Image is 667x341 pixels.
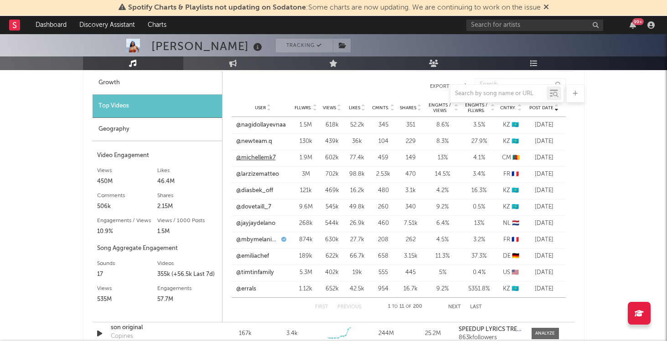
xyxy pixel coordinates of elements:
[372,235,395,244] div: 208
[97,226,157,237] div: 10.9%
[372,105,389,111] span: Cmnts.
[399,235,422,244] div: 262
[128,4,306,11] span: Spotify Charts & Playlists not updating on Sodatone
[322,252,342,261] div: 622k
[500,170,522,179] div: FR
[427,252,459,261] div: 11.3 %
[236,153,276,163] a: @michellemk7
[141,16,173,34] a: Charts
[157,176,217,187] div: 46.4M
[632,18,644,25] div: 99 +
[349,105,360,111] span: Likes
[365,329,407,338] div: 244M
[93,71,222,95] div: Growth
[512,237,519,243] span: 🇫🇷
[236,170,279,179] a: @larzizematteo
[500,268,522,277] div: US
[315,305,328,310] button: First
[97,258,157,269] div: Sounds
[157,201,217,212] div: 2.15M
[527,252,561,261] div: [DATE]
[97,283,157,294] div: Views
[322,235,342,244] div: 630k
[512,138,519,144] span: 🇰🇿
[322,153,342,163] div: 602k
[241,84,468,89] button: Export CSV
[399,170,422,179] div: 470
[500,105,517,111] span: Cntry.
[157,269,217,280] div: 355k (+56.5k Last 7d)
[427,137,459,146] div: 8.3 %
[427,186,459,195] div: 4.2 %
[527,137,561,146] div: [DATE]
[322,268,342,277] div: 402k
[347,153,367,163] div: 77.4k
[427,170,459,179] div: 14.5 %
[427,268,459,277] div: 5 %
[236,252,269,261] a: @emiliachef
[527,153,561,163] div: [DATE]
[372,137,395,146] div: 104
[372,203,395,212] div: 260
[236,137,272,146] a: @newteam.q
[322,203,342,212] div: 545k
[322,219,342,228] div: 544k
[157,215,217,226] div: Views / 1000 Posts
[111,332,133,341] div: Copines
[470,305,482,310] button: Last
[97,201,157,212] div: 506k
[322,137,342,146] div: 439k
[372,121,395,130] div: 345
[372,285,395,294] div: 954
[372,268,395,277] div: 555
[236,186,273,195] a: @diasbek_off
[399,219,422,228] div: 7.51k
[93,95,222,118] div: Top Videos
[399,252,422,261] div: 3.15k
[157,226,217,237] div: 1.5M
[347,268,367,277] div: 19k
[255,105,266,111] span: User
[276,39,333,52] button: Tracking
[295,268,317,277] div: 5.3M
[295,285,317,294] div: 1.12k
[463,102,490,113] span: Engmts / Fllwrs.
[236,285,256,294] a: @errals
[73,16,141,34] a: Discovery Assistant
[512,155,520,161] span: 🇨🇲
[372,219,395,228] div: 460
[448,305,461,310] button: Next
[512,122,519,128] span: 🇰🇿
[463,121,495,130] div: 3.5 %
[97,176,157,187] div: 450M
[236,219,275,228] a: @jayjaydelano
[427,203,459,212] div: 9.2 %
[111,323,206,332] a: son original
[347,219,367,228] div: 26.9k
[500,235,522,244] div: FR
[295,235,317,244] div: 874k
[295,153,317,163] div: 1.9M
[347,137,367,146] div: 36k
[463,137,495,146] div: 27.9 %
[157,294,217,305] div: 57.7M
[512,253,519,259] span: 🇩🇪
[399,121,422,130] div: 351
[500,153,522,163] div: CM
[295,105,312,111] span: Fllwrs.
[427,153,459,163] div: 13 %
[529,105,553,111] span: Post Date
[295,252,317,261] div: 189k
[512,188,519,193] span: 🇰🇿
[500,137,522,146] div: KZ
[347,170,367,179] div: 98.8k
[347,121,367,130] div: 52.2k
[157,258,217,269] div: Videos
[466,20,603,31] input: Search for artists
[295,170,317,179] div: 3M
[295,219,317,228] div: 268k
[463,170,495,179] div: 3.4 %
[463,252,495,261] div: 37.3 %
[322,170,342,179] div: 702k
[323,105,336,111] span: Views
